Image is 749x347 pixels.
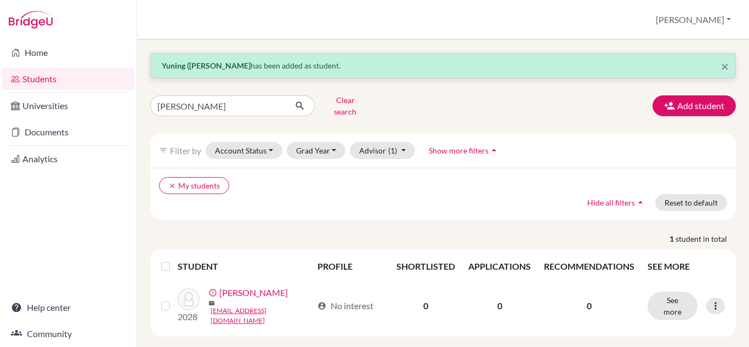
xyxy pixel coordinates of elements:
i: arrow_drop_up [635,197,646,208]
a: Universities [2,95,134,117]
span: Filter by [170,145,201,156]
button: Hide all filtersarrow_drop_up [578,194,655,211]
th: RECOMMENDATIONS [537,253,641,280]
img: Bridge-U [9,11,53,29]
button: Close [721,60,729,73]
button: Advisor(1) [350,142,415,159]
a: [EMAIL_ADDRESS][DOMAIN_NAME] [211,306,313,326]
span: Show more filters [429,146,489,155]
span: × [721,58,729,74]
p: 0 [544,299,634,312]
a: Documents [2,121,134,143]
th: STUDENT [178,253,311,280]
th: PROFILE [311,253,390,280]
i: clear [168,182,176,190]
td: 0 [462,280,537,332]
button: Grad Year [287,142,346,159]
p: has been added as student. [162,60,724,71]
th: APPLICATIONS [462,253,537,280]
a: Help center [2,297,134,318]
a: [PERSON_NAME] [219,286,288,299]
button: Show more filtersarrow_drop_up [419,142,509,159]
a: Community [2,323,134,345]
span: Hide all filters [587,198,635,207]
button: clearMy students [159,177,229,194]
th: SEE MORE [641,253,731,280]
a: Students [2,68,134,90]
a: Analytics [2,148,134,170]
button: Account Status [206,142,282,159]
input: Find student by name... [150,95,286,116]
td: 0 [390,280,462,332]
button: [PERSON_NAME] [651,9,736,30]
div: No interest [317,299,373,312]
button: See more [648,292,697,320]
i: arrow_drop_up [489,145,500,156]
button: Reset to default [655,194,727,211]
span: student in total [676,233,736,244]
button: Clear search [315,92,376,120]
p: 2028 [178,310,200,323]
span: (1) [388,146,397,155]
button: Add student [652,95,736,116]
span: account_circle [317,302,326,310]
strong: 1 [669,233,676,244]
a: Home [2,42,134,64]
i: filter_list [159,146,168,155]
span: mail [208,300,215,306]
img: Chen, Anna [178,288,200,310]
span: error_outline [208,288,219,297]
strong: Yuning ([PERSON_NAME] [162,61,251,70]
th: SHORTLISTED [390,253,462,280]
